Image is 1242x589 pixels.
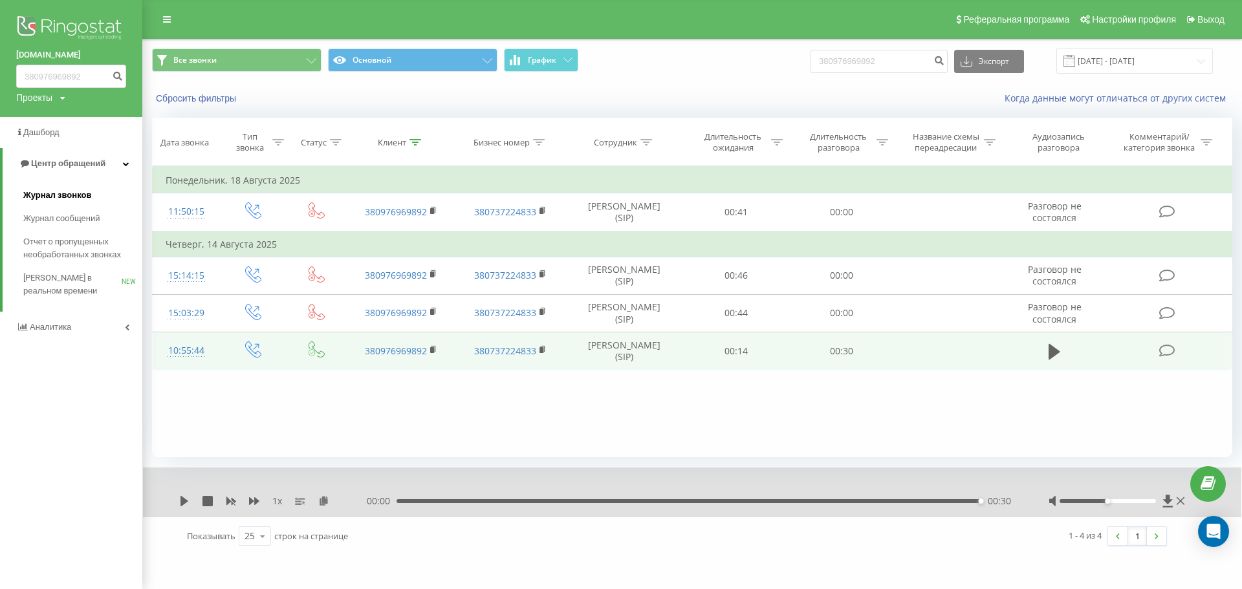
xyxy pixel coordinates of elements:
td: [PERSON_NAME] (SIP) [565,193,683,231]
span: Журнал звонков [23,189,91,202]
button: Экспорт [954,50,1024,73]
span: Отчет о пропущенных необработанных звонках [23,235,136,261]
a: 380737224833 [474,269,536,281]
div: Длительность ожидания [699,131,768,153]
span: [PERSON_NAME] в реальном времени [23,272,122,297]
div: 15:14:15 [166,263,207,288]
div: Комментарий/категория звонка [1122,131,1197,153]
span: Реферальная программа [963,14,1069,25]
a: Когда данные могут отличаться от других систем [1005,92,1232,104]
a: 380737224833 [474,306,536,319]
div: Дата звонка [160,137,209,148]
span: Показывать [187,530,235,542]
td: [PERSON_NAME] (SIP) [565,332,683,370]
span: Разговор не состоялся [1028,301,1082,325]
span: Настройки профиля [1092,14,1176,25]
button: Основной [328,48,497,72]
div: Accessibility label [1105,498,1110,504]
td: 00:00 [789,193,895,231]
div: Аудиозапись разговора [1017,131,1101,153]
span: График [528,56,556,65]
td: 00:00 [789,257,895,294]
button: Сбросить фильтры [152,92,243,104]
div: Статус [301,137,327,148]
a: 380976969892 [365,269,427,281]
div: 25 [245,530,255,542]
div: 15:03:29 [166,301,207,326]
td: [PERSON_NAME] (SIP) [565,257,683,294]
td: 00:46 [684,257,789,294]
td: Понедельник, 18 Августа 2025 [153,167,1232,193]
img: Ringostat logo [16,13,126,45]
div: 11:50:15 [166,199,207,224]
a: 380737224833 [474,345,536,357]
a: 380976969892 [365,306,427,319]
a: 380976969892 [365,206,427,218]
span: Разговор не состоялся [1028,200,1082,224]
a: [DOMAIN_NAME] [16,48,126,61]
div: Бизнес номер [474,137,530,148]
input: Поиск по номеру [16,65,126,88]
span: Разговор не состоялся [1028,263,1082,287]
span: Дашборд [23,127,60,137]
td: Четверг, 14 Августа 2025 [153,231,1232,257]
td: 00:14 [684,332,789,370]
div: Open Intercom Messenger [1198,516,1229,547]
td: 00:44 [684,294,789,332]
a: Журнал звонков [23,184,142,207]
div: Сотрудник [594,137,637,148]
div: Клиент [378,137,406,148]
td: 00:00 [789,294,895,332]
div: Accessibility label [979,498,984,504]
span: 00:30 [988,495,1011,508]
button: Все звонки [152,48,321,72]
div: Тип звонка [232,131,269,153]
span: строк на странице [274,530,348,542]
span: Аналитика [30,322,71,332]
div: 1 - 4 из 4 [1069,529,1102,542]
a: 1 [1128,527,1147,545]
a: Центр обращений [3,148,142,179]
span: Выход [1197,14,1225,25]
div: 10:55:44 [166,338,207,363]
td: 00:41 [684,193,789,231]
div: Длительность разговора [804,131,873,153]
span: Центр обращений [31,158,105,168]
td: 00:30 [789,332,895,370]
a: Журнал сообщений [23,207,142,230]
a: [PERSON_NAME] в реальном времениNEW [23,266,142,303]
a: Отчет о пропущенных необработанных звонках [23,230,142,266]
span: 00:00 [367,495,397,508]
div: Название схемы переадресации [911,131,981,153]
td: [PERSON_NAME] (SIP) [565,294,683,332]
input: Поиск по номеру [811,50,948,73]
div: Проекты [16,91,52,104]
button: График [504,48,578,72]
a: 380737224833 [474,206,536,218]
span: 1 x [272,495,282,508]
span: Журнал сообщений [23,212,100,225]
a: 380976969892 [365,345,427,357]
span: Все звонки [173,55,217,65]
